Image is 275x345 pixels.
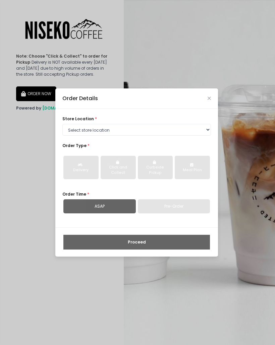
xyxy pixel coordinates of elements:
div: Curbside Pickup [142,165,169,176]
button: Delivery [63,156,99,179]
div: Order Details [62,94,98,102]
button: Close [208,97,211,100]
span: store location [62,116,94,122]
span: Order Type [62,143,87,148]
button: Curbside Pickup [138,156,173,179]
div: Delivery [68,167,94,173]
span: Order Time [62,191,86,197]
button: Click and Collect [101,156,136,179]
div: Meal Plan [179,167,206,173]
button: Proceed [63,235,210,250]
button: Meal Plan [175,156,210,179]
div: Click and Collect [105,165,131,176]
